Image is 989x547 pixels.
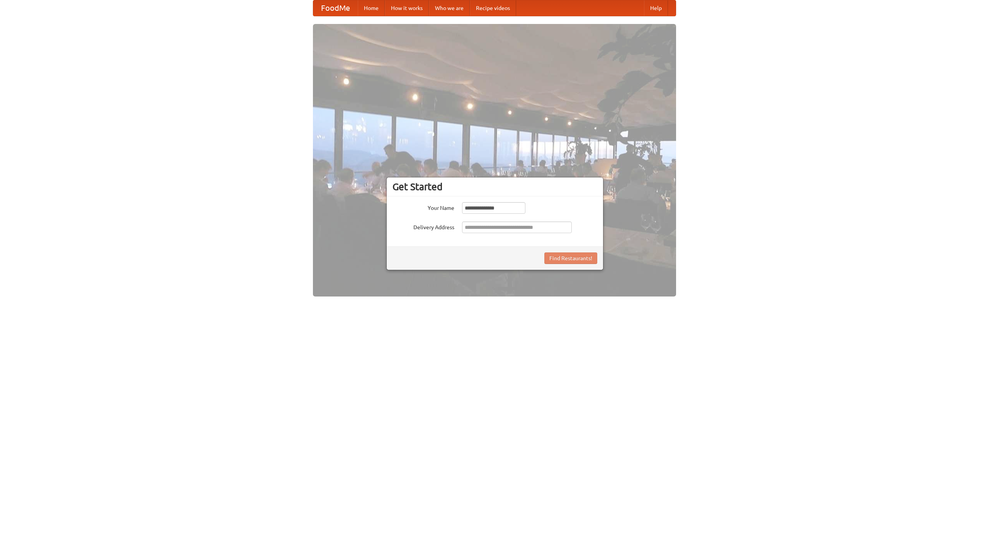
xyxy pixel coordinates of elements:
h3: Get Started [393,181,597,193]
button: Find Restaurants! [544,252,597,264]
a: Home [358,0,385,16]
label: Delivery Address [393,222,454,231]
a: Who we are [429,0,470,16]
a: Help [644,0,668,16]
a: Recipe videos [470,0,516,16]
a: How it works [385,0,429,16]
a: FoodMe [313,0,358,16]
label: Your Name [393,202,454,212]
